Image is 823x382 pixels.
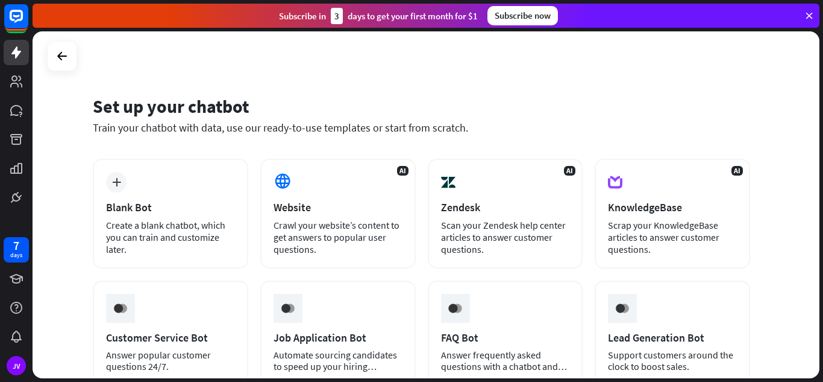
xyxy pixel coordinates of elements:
div: Subscribe in days to get your first month for $1 [279,8,478,24]
img: ceee058c6cabd4f577f8.gif [277,297,299,320]
i: plus [112,178,121,186]
div: Website [274,200,402,214]
div: Answer popular customer questions 24/7. [106,349,235,372]
div: Crawl your website’s content to get answers to popular user questions. [274,219,402,255]
img: ceee058c6cabd4f577f8.gif [611,297,634,320]
div: FAQ Bot [441,331,570,345]
div: KnowledgeBase [608,200,737,214]
div: Job Application Bot [274,331,402,345]
div: 7 [13,240,19,251]
div: Automate sourcing candidates to speed up your hiring process. [274,349,402,372]
span: AI [397,166,408,176]
a: 7 days [4,237,29,263]
div: Blank Bot [106,200,235,214]
div: Support customers around the clock to boost sales. [608,349,737,372]
img: ceee058c6cabd4f577f8.gif [109,297,132,320]
div: Lead Generation Bot [608,331,737,345]
div: Train your chatbot with data, use our ready-to-use templates or start from scratch. [93,121,750,135]
div: JV [7,356,26,375]
span: AI [731,166,743,176]
div: 3 [331,8,343,24]
div: Answer frequently asked questions with a chatbot and save your time. [441,349,570,372]
div: days [10,251,22,259]
img: ceee058c6cabd4f577f8.gif [443,297,466,320]
div: Customer Service Bot [106,331,235,345]
div: Scrap your KnowledgeBase articles to answer customer questions. [608,219,737,255]
div: Scan your Zendesk help center articles to answer customer questions. [441,219,570,255]
div: Create a blank chatbot, which you can train and customize later. [106,219,235,255]
div: Subscribe now [487,6,558,25]
div: Set up your chatbot [93,95,750,118]
span: AI [564,166,575,176]
div: Zendesk [441,200,570,214]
